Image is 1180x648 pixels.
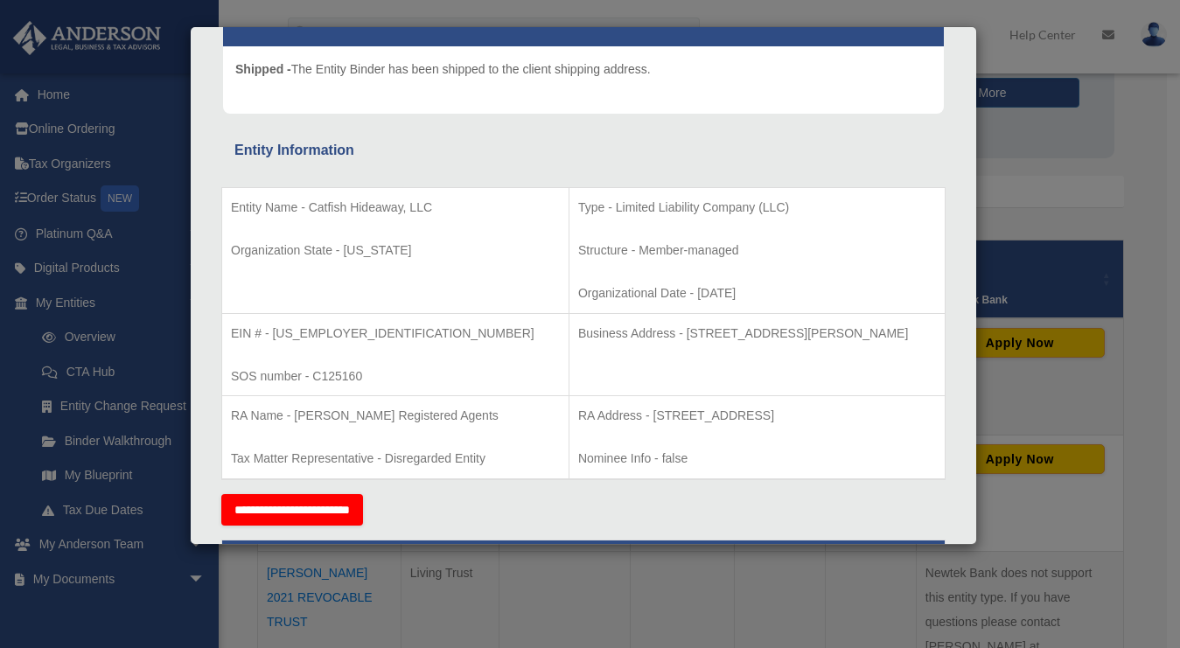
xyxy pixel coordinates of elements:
[231,240,560,261] p: Organization State - [US_STATE]
[578,282,936,304] p: Organizational Date - [DATE]
[235,59,651,80] p: The Entity Binder has been shipped to the client shipping address.
[578,405,936,427] p: RA Address - [STREET_ADDRESS]
[231,448,560,470] p: Tax Matter Representative - Disregarded Entity
[235,62,291,76] span: Shipped -
[234,138,932,163] div: Entity Information
[578,448,936,470] p: Nominee Info - false
[231,197,560,219] p: Entity Name - Catfish Hideaway, LLC
[222,540,946,582] th: Tax Information
[231,366,560,387] p: SOS number - C125160
[231,323,560,345] p: EIN # - [US_EMPLOYER_IDENTIFICATION_NUMBER]
[231,405,560,427] p: RA Name - [PERSON_NAME] Registered Agents
[578,323,936,345] p: Business Address - [STREET_ADDRESS][PERSON_NAME]
[578,240,936,261] p: Structure - Member-managed
[578,197,936,219] p: Type - Limited Liability Company (LLC)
